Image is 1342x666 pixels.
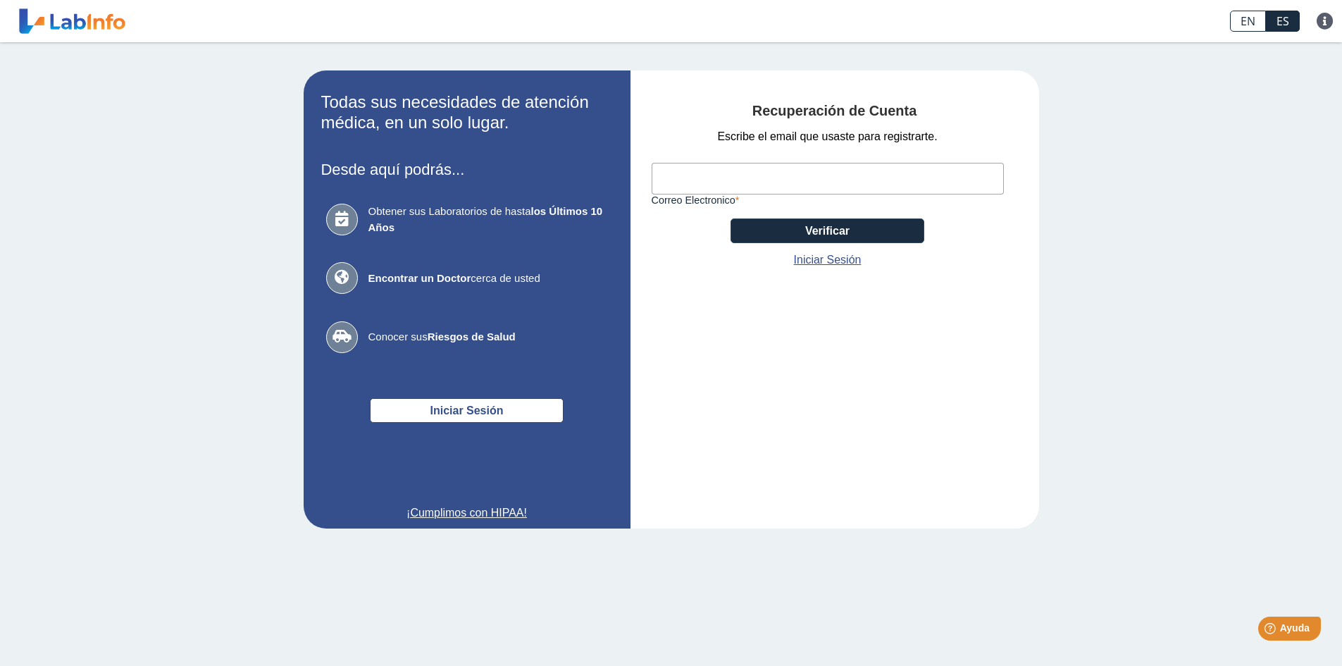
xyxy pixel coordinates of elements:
b: Riesgos de Salud [428,331,516,343]
b: los Últimos 10 Años [368,205,603,233]
a: ES [1266,11,1300,32]
h2: Todas sus necesidades de atención médica, en un solo lugar. [321,92,613,133]
a: EN [1230,11,1266,32]
a: ¡Cumplimos con HIPAA! [321,505,613,522]
span: Obtener sus Laboratorios de hasta [368,204,608,235]
a: Iniciar Sesión [794,252,862,269]
button: Iniciar Sesión [370,398,564,423]
h3: Desde aquí podrás... [321,161,613,178]
span: Escribe el email que usaste para registrarte. [717,128,937,145]
span: cerca de usted [368,271,608,287]
button: Verificar [731,218,924,243]
h4: Recuperación de Cuenta [652,103,1018,120]
span: Conocer sus [368,329,608,345]
iframe: Help widget launcher [1217,611,1327,650]
b: Encontrar un Doctor [368,272,471,284]
label: Correo Electronico [652,195,1004,206]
